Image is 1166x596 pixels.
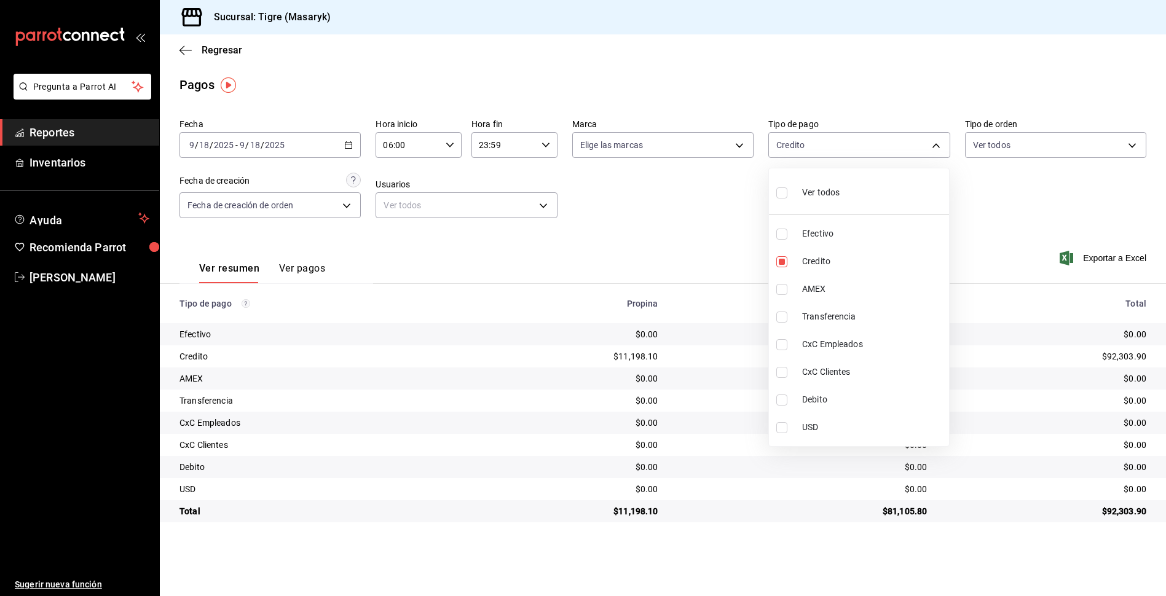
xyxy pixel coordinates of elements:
[802,255,944,268] span: Credito
[802,393,944,406] span: Debito
[802,310,944,323] span: Transferencia
[802,227,944,240] span: Efectivo
[802,366,944,378] span: CxC Clientes
[802,338,944,351] span: CxC Empleados
[802,186,840,199] span: Ver todos
[221,77,236,93] img: Tooltip marker
[802,421,944,434] span: USD
[802,283,944,296] span: AMEX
